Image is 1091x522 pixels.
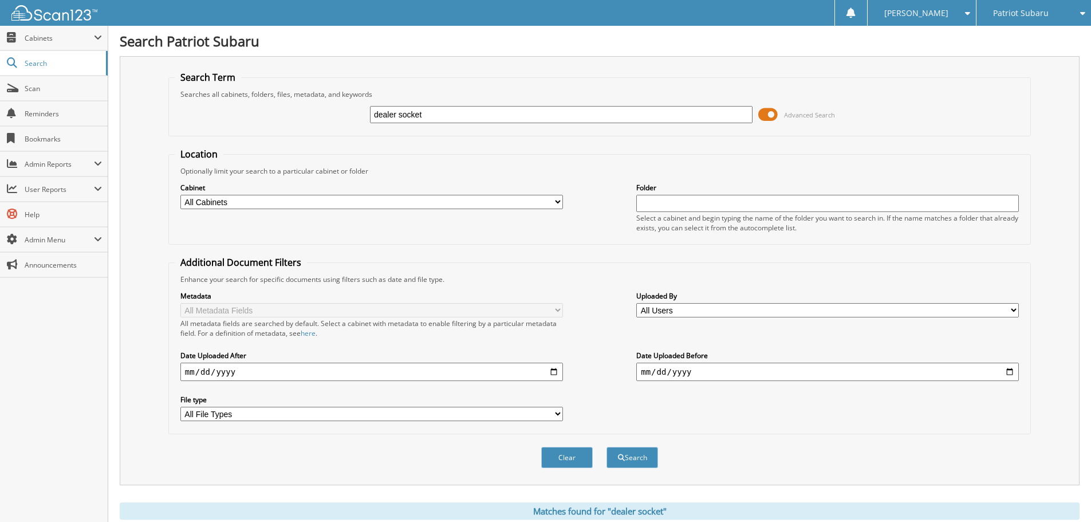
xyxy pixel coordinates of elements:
[180,319,563,338] div: All metadata fields are searched by default. Select a cabinet with metadata to enable filtering b...
[606,447,658,468] button: Search
[301,328,316,338] a: here
[180,183,563,193] label: Cabinet
[175,166,1025,176] div: Optionally limit your search to a particular cabinet or folder
[25,260,102,270] span: Announcements
[636,351,1019,360] label: Date Uploaded Before
[175,274,1025,284] div: Enhance your search for specific documents using filters such as date and file type.
[175,256,307,269] legend: Additional Document Filters
[993,10,1049,17] span: Patriot Subaru
[25,134,102,144] span: Bookmarks
[25,210,102,219] span: Help
[180,351,563,360] label: Date Uploaded After
[25,235,94,245] span: Admin Menu
[120,503,1080,520] div: Matches found for "dealer socket"
[884,10,948,17] span: [PERSON_NAME]
[120,32,1080,50] h1: Search Patriot Subaru
[636,291,1019,301] label: Uploaded By
[25,159,94,169] span: Admin Reports
[11,5,97,21] img: scan123-logo-white.svg
[180,291,563,301] label: Metadata
[180,363,563,381] input: start
[175,71,241,84] legend: Search Term
[636,183,1019,193] label: Folder
[25,185,94,194] span: User Reports
[180,395,563,405] label: File type
[25,84,102,93] span: Scan
[175,148,223,160] legend: Location
[636,363,1019,381] input: end
[25,33,94,43] span: Cabinets
[175,89,1025,99] div: Searches all cabinets, folders, files, metadata, and keywords
[25,58,100,68] span: Search
[25,109,102,119] span: Reminders
[784,111,835,119] span: Advanced Search
[541,447,593,468] button: Clear
[636,213,1019,233] div: Select a cabinet and begin typing the name of the folder you want to search in. If the name match...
